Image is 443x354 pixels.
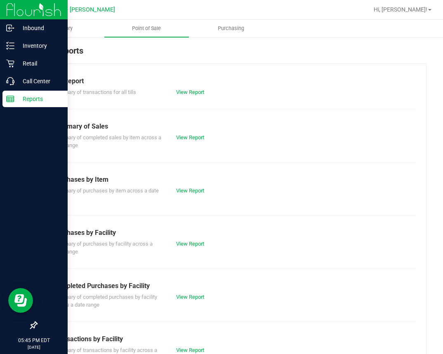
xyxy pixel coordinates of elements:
[53,134,161,149] span: Summary of completed sales by item across a date range
[6,24,14,32] inline-svg: Inbound
[4,344,64,350] p: [DATE]
[207,25,255,32] span: Purchasing
[176,294,204,300] a: View Report
[53,122,410,131] div: Summary of Sales
[53,175,410,185] div: Purchases by Item
[53,241,153,255] span: Summary of purchases by facility across a date range
[14,76,64,86] p: Call Center
[374,6,427,13] span: Hi, [PERSON_NAME]!
[189,20,273,37] a: Purchasing
[14,41,64,51] p: Inventory
[53,76,410,86] div: Till Report
[4,337,64,344] p: 05:45 PM EDT
[53,334,410,344] div: Transactions by Facility
[14,94,64,104] p: Reports
[176,347,204,353] a: View Report
[36,45,427,63] div: POS Reports
[54,6,115,13] span: GA1 - [PERSON_NAME]
[53,228,410,238] div: Purchases by Facility
[176,241,204,247] a: View Report
[53,281,410,291] div: Completed Purchases by Facility
[53,89,136,95] span: Summary of transactions for all tills
[6,95,14,103] inline-svg: Reports
[104,20,189,37] a: Point of Sale
[176,89,204,95] a: View Report
[53,294,157,308] span: Summary of completed purchases by facility across a date range
[176,188,204,194] a: View Report
[14,59,64,68] p: Retail
[6,77,14,85] inline-svg: Call Center
[6,42,14,50] inline-svg: Inventory
[14,23,64,33] p: Inbound
[176,134,204,141] a: View Report
[53,188,159,202] span: Summary of purchases by item across a date range
[8,288,33,313] iframe: Resource center
[6,59,14,68] inline-svg: Retail
[121,25,172,32] span: Point of Sale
